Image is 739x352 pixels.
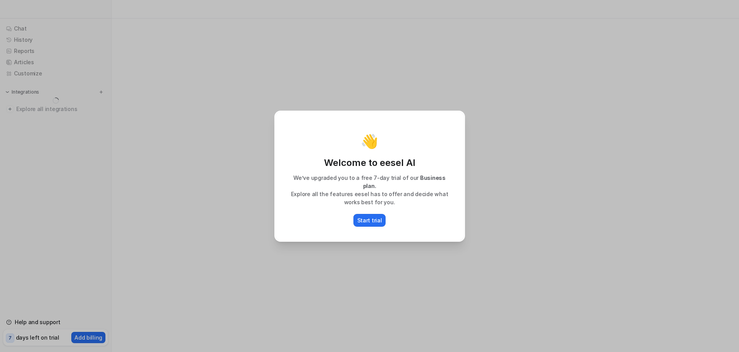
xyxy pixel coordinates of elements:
p: We’ve upgraded you to a free 7-day trial of our [283,174,456,190]
p: Welcome to eesel AI [283,157,456,169]
p: Explore all the features eesel has to offer and decide what works best for you. [283,190,456,206]
p: 👋 [361,133,378,149]
button: Start trial [353,214,386,227]
p: Start trial [357,216,382,224]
